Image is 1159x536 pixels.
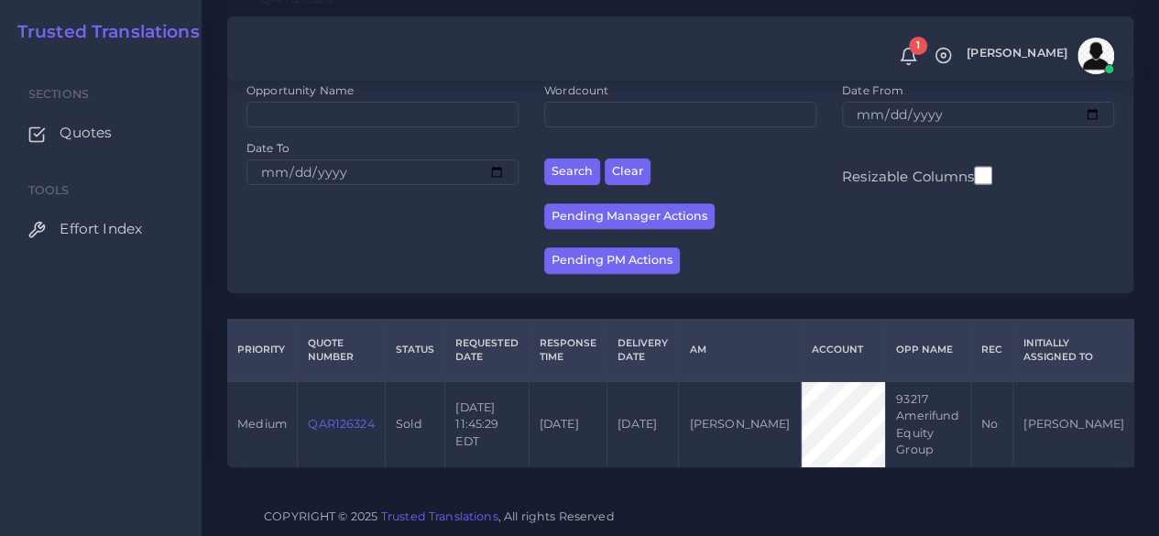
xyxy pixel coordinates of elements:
td: No [970,381,1012,467]
a: QAR126324 [308,417,374,431]
button: Pending PM Actions [544,247,680,274]
th: REC [970,319,1012,381]
label: Date To [246,140,290,156]
td: [DATE] [607,381,678,467]
button: Clear [605,159,651,185]
button: Pending Manager Actions [544,203,715,230]
th: Response Time [529,319,607,381]
button: Search [544,159,600,185]
td: [DATE] 11:45:29 EDT [445,381,529,467]
span: Quotes [60,123,112,143]
a: Quotes [14,114,188,152]
span: Tools [28,183,70,197]
th: Status [385,319,444,381]
th: AM [679,319,801,381]
span: COPYRIGHT © 2025 [264,507,615,526]
span: 1 [909,37,927,55]
th: Delivery Date [607,319,678,381]
a: [PERSON_NAME]avatar [957,38,1121,74]
th: Quote Number [298,319,386,381]
td: [DATE] [529,381,607,467]
span: , All rights Reserved [498,507,615,526]
a: Effort Index [14,210,188,248]
th: Opp Name [885,319,970,381]
th: Priority [227,319,298,381]
th: Initially Assigned to [1012,319,1134,381]
img: avatar [1077,38,1114,74]
td: [PERSON_NAME] [679,381,801,467]
td: Sold [385,381,444,467]
a: Trusted Translations [381,509,498,523]
span: Sections [28,87,89,101]
a: 1 [892,47,924,66]
td: 93217 Amerifund Equity Group [885,381,970,467]
label: Resizable Columns [842,164,992,187]
a: Trusted Translations [5,22,200,43]
th: Requested Date [445,319,529,381]
span: [PERSON_NAME] [967,48,1067,60]
span: Effort Index [60,219,142,239]
th: Account [801,319,885,381]
span: medium [237,417,287,431]
td: [PERSON_NAME] [1012,381,1134,467]
input: Resizable Columns [974,164,992,187]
